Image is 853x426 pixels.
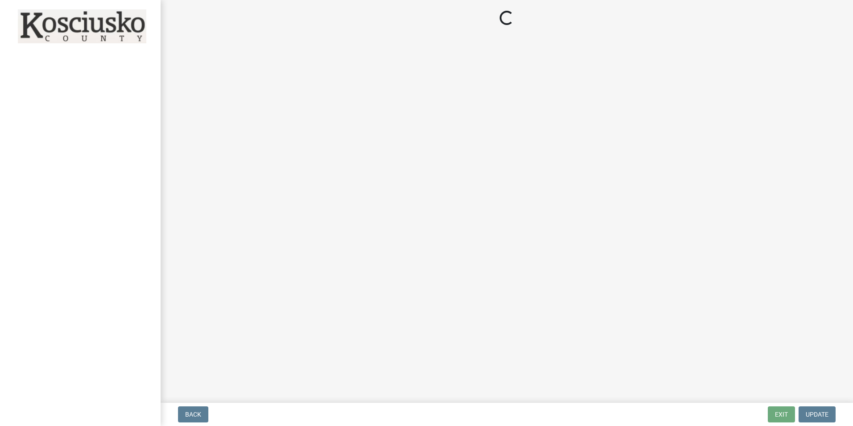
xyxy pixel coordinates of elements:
button: Back [178,406,208,422]
button: Update [799,406,836,422]
span: Back [185,411,201,418]
button: Exit [768,406,795,422]
img: Kosciusko County, Indiana [18,9,146,43]
span: Update [806,411,828,418]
